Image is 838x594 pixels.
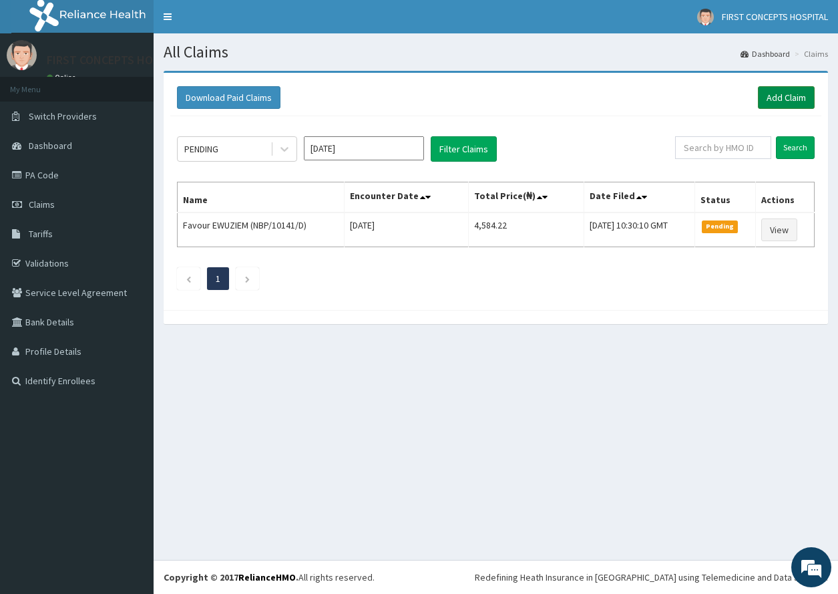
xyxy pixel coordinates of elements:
div: PENDING [184,142,218,156]
p: FIRST CONCEPTS HOSPITAL [47,54,189,66]
input: Search [776,136,815,159]
button: Download Paid Claims [177,86,280,109]
span: Switch Providers [29,110,97,122]
th: Status [694,182,755,213]
span: FIRST CONCEPTS HOSPITAL [722,11,828,23]
th: Name [178,182,345,213]
input: Search by HMO ID [675,136,771,159]
th: Actions [755,182,814,213]
td: [DATE] [345,212,469,247]
strong: Copyright © 2017 . [164,571,298,583]
td: [DATE] 10:30:10 GMT [584,212,694,247]
th: Date Filed [584,182,694,213]
span: Claims [29,198,55,210]
a: Online [47,73,79,82]
td: Favour EWUZIEM (NBP/10141/D) [178,212,345,247]
li: Claims [791,48,828,59]
button: Filter Claims [431,136,497,162]
span: Pending [702,220,739,233]
td: 4,584.22 [469,212,584,247]
footer: All rights reserved. [154,560,838,594]
a: Page 1 is your current page [216,273,220,285]
input: Select Month and Year [304,136,424,160]
span: Dashboard [29,140,72,152]
a: Next page [244,273,250,285]
th: Encounter Date [345,182,469,213]
th: Total Price(₦) [469,182,584,213]
h1: All Claims [164,43,828,61]
img: User Image [7,40,37,70]
a: Dashboard [741,48,790,59]
div: Redefining Heath Insurance in [GEOGRAPHIC_DATA] using Telemedicine and Data Science! [475,571,828,584]
a: View [761,218,797,241]
a: Add Claim [758,86,815,109]
a: RelianceHMO [238,571,296,583]
span: Tariffs [29,228,53,240]
img: User Image [697,9,714,25]
a: Previous page [186,273,192,285]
